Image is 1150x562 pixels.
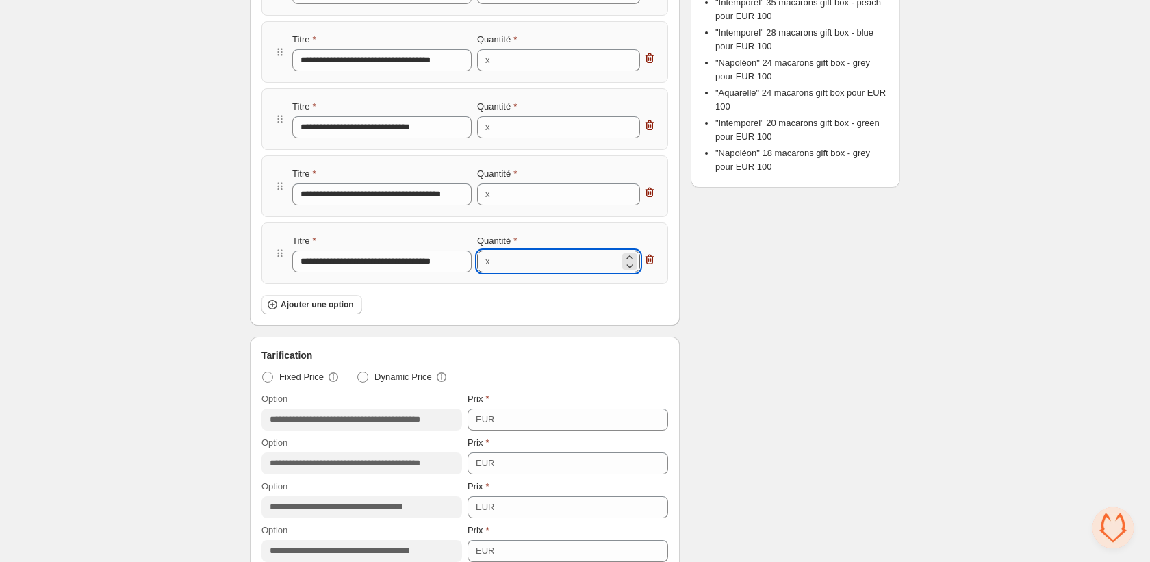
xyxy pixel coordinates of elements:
div: x [485,188,490,201]
div: EUR [476,413,494,426]
div: x [485,120,490,134]
li: "Napoléon" 18 macarons gift box - grey pour EUR 100 [715,146,889,174]
label: Quantité [477,167,517,181]
label: Titre [292,167,316,181]
label: Titre [292,234,316,248]
span: Dynamic Price [374,370,432,384]
label: Option [261,392,287,406]
label: Quantité [477,100,517,114]
div: EUR [476,457,494,470]
label: Quantité [477,33,517,47]
li: "Aquarelle" 24 macarons gift box pour EUR 100 [715,86,889,114]
label: Titre [292,33,316,47]
span: Ajouter une option [281,299,354,310]
span: Tarification [261,348,312,362]
label: Prix [468,392,489,406]
label: Quantité [477,234,517,248]
div: x [485,255,490,268]
div: x [485,53,490,67]
label: Prix [468,524,489,537]
label: Option [261,480,287,494]
label: Titre [292,100,316,114]
div: EUR [476,500,494,514]
button: Ajouter une option [261,295,362,314]
li: "Intemporel" 20 macarons gift box - green pour EUR 100 [715,116,889,144]
li: "Napoléon" 24 macarons gift box - grey pour EUR 100 [715,56,889,84]
label: Option [261,436,287,450]
div: EUR [476,544,494,558]
div: Open chat [1092,507,1134,548]
span: Fixed Price [279,370,324,384]
label: Option [261,524,287,537]
li: "Intemporel" 28 macarons gift box - blue pour EUR 100 [715,26,889,53]
label: Prix [468,436,489,450]
label: Prix [468,480,489,494]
